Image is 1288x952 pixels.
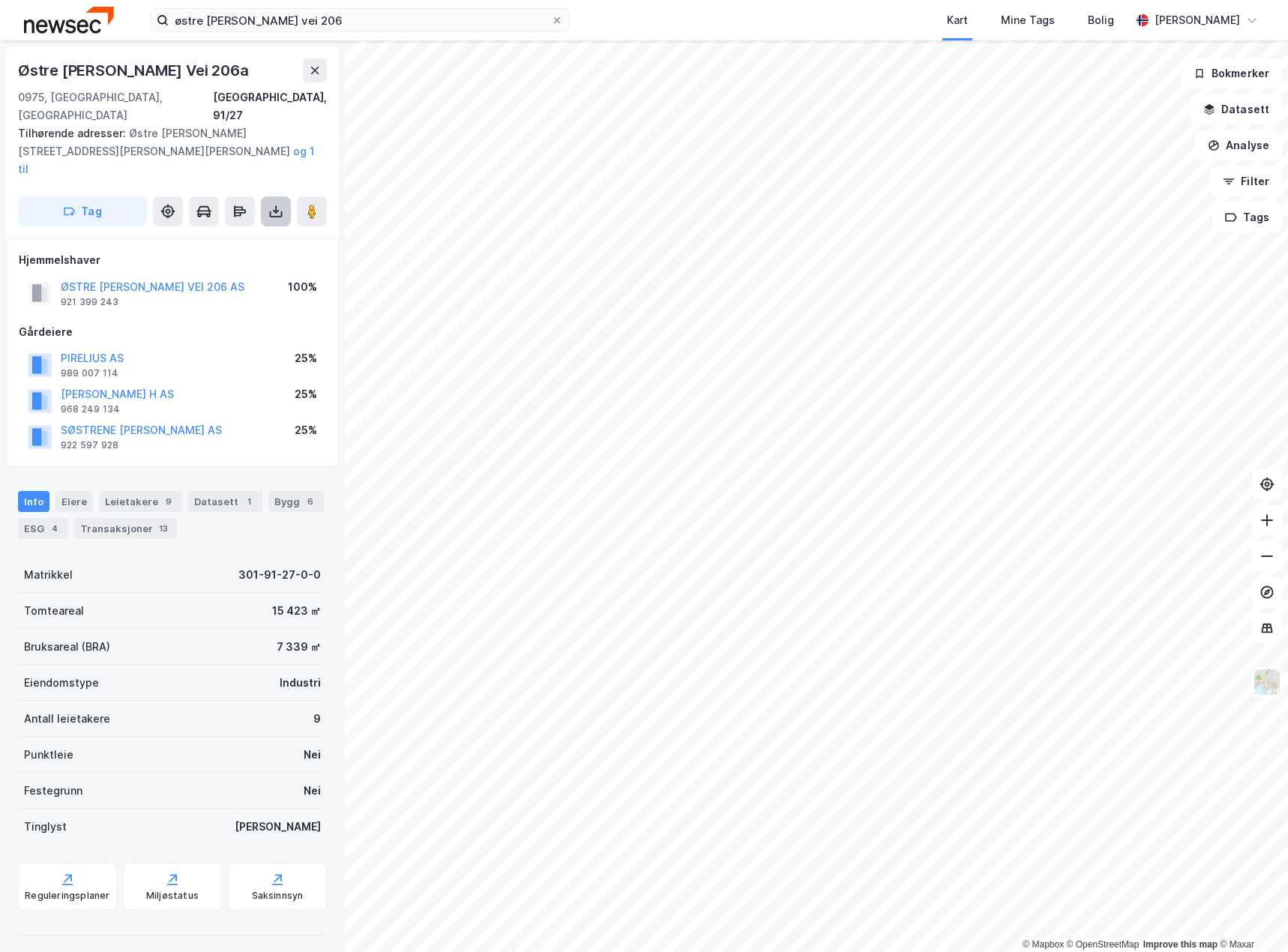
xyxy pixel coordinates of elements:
div: Bygg [268,491,324,512]
div: [PERSON_NAME] [1155,11,1240,29]
span: Tilhørende adresser: [18,127,129,139]
div: Eiendomstype [24,674,99,692]
a: Mapbox [1023,939,1064,950]
div: 4 [47,521,62,536]
div: Antall leietakere [24,710,110,728]
div: Saksinnsyn [252,890,304,902]
div: Eiere [55,491,93,512]
div: 25% [295,385,317,403]
div: 13 [156,521,171,536]
img: Z [1253,668,1281,696]
button: Tags [1212,202,1282,232]
div: 7 339 ㎡ [277,638,321,656]
div: 15 423 ㎡ [272,602,321,620]
div: 100% [288,278,317,296]
div: 25% [295,349,317,367]
div: Nei [304,782,321,800]
div: 0975, [GEOGRAPHIC_DATA], [GEOGRAPHIC_DATA] [18,88,213,124]
div: Tomteareal [24,602,84,620]
div: Industri [280,674,321,692]
div: Østre [PERSON_NAME][STREET_ADDRESS][PERSON_NAME][PERSON_NAME] [18,124,315,178]
button: Datasett [1191,94,1282,124]
button: Bokmerker [1181,58,1282,88]
a: Improve this map [1143,939,1218,950]
div: 9 [313,710,321,728]
div: Miljøstatus [146,890,199,902]
div: Mine Tags [1001,11,1055,29]
div: Leietakere [99,491,182,512]
div: 921 399 243 [61,296,118,308]
a: OpenStreetMap [1067,939,1140,950]
div: 9 [161,494,176,509]
button: Filter [1210,166,1282,196]
div: Festegrunn [24,782,82,800]
div: Østre [PERSON_NAME] Vei 206a [18,58,251,82]
div: 6 [303,494,318,509]
div: Kontrollprogram for chat [1213,880,1288,952]
div: 25% [295,421,317,439]
div: Kart [947,11,968,29]
div: Bolig [1088,11,1114,29]
div: ESG [18,518,68,539]
div: 989 007 114 [61,367,118,379]
input: Søk på adresse, matrikkel, gårdeiere, leietakere eller personer [169,9,551,31]
div: Hjemmelshaver [19,251,326,269]
div: 968 249 134 [61,403,120,415]
div: Punktleie [24,746,73,764]
img: newsec-logo.f6e21ccffca1b3a03d2d.png [24,7,114,33]
div: [GEOGRAPHIC_DATA], 91/27 [213,88,327,124]
div: Reguleringsplaner [25,890,109,902]
div: 922 597 928 [61,439,118,451]
div: Gårdeiere [19,323,326,341]
div: Matrikkel [24,566,73,584]
div: Nei [304,746,321,764]
button: Tag [18,196,147,226]
div: Datasett [188,491,262,512]
div: Transaksjoner [74,518,177,539]
div: [PERSON_NAME] [235,818,321,836]
div: Tinglyst [24,818,67,836]
iframe: Chat Widget [1213,880,1288,952]
div: 301-91-27-0-0 [238,566,321,584]
button: Analyse [1195,130,1282,160]
div: 1 [241,494,256,509]
div: Info [18,491,49,512]
div: Bruksareal (BRA) [24,638,110,656]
